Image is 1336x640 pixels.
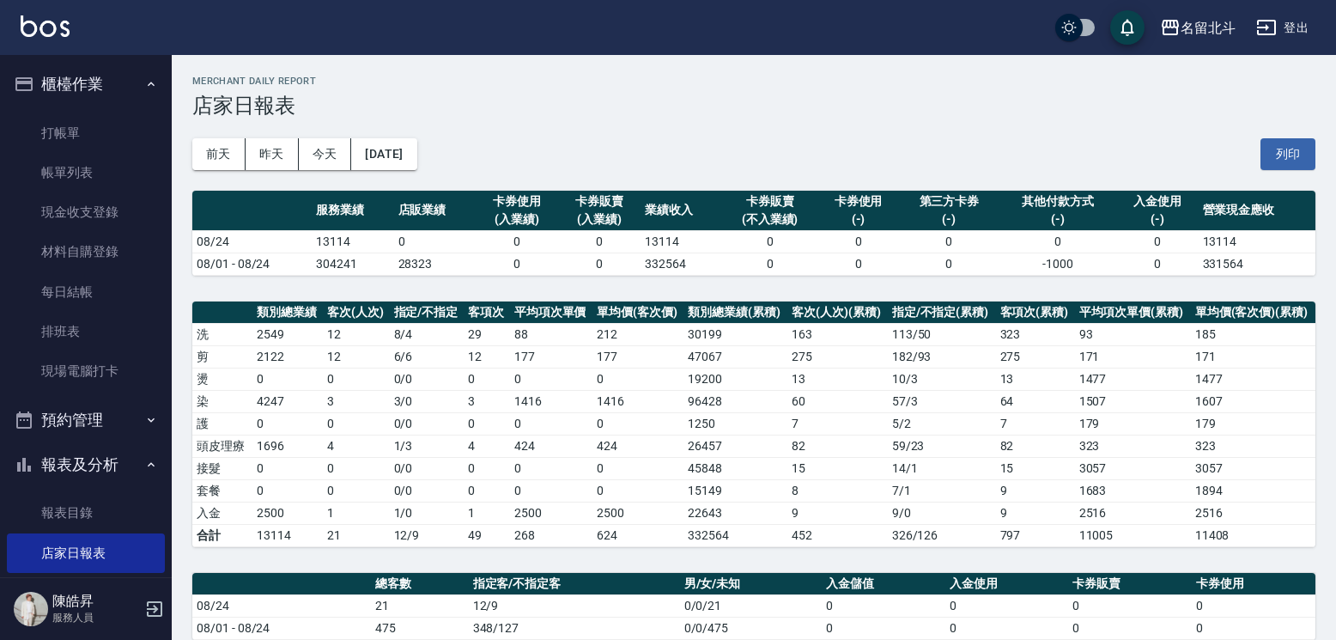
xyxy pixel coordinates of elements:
td: 332564 [641,253,723,275]
td: 29 [464,323,509,345]
td: 燙 [192,368,252,390]
td: 82 [787,435,888,457]
h3: 店家日報表 [192,94,1315,118]
td: 797 [996,524,1075,546]
td: 179 [1075,412,1191,435]
td: 96428 [683,390,787,412]
td: 1507 [1075,390,1191,412]
button: 預約管理 [7,398,165,442]
td: 1416 [510,390,592,412]
td: 0 [945,594,1069,617]
td: 0 [252,412,323,435]
td: 21 [371,594,468,617]
td: 15149 [683,479,787,502]
td: 93 [1075,323,1191,345]
th: 客次(人次)(累積) [787,302,888,324]
button: 今天 [299,138,352,170]
div: (入業績) [562,210,636,229]
th: 客項次(累積) [996,302,1075,324]
td: 4247 [252,390,323,412]
a: 每日結帳 [7,272,165,312]
td: 2549 [252,323,323,345]
td: 424 [592,435,683,457]
td: 12 [464,345,509,368]
td: 0 [323,412,390,435]
th: 卡券使用 [1192,573,1315,595]
td: 182 / 93 [888,345,996,368]
td: 28323 [394,253,477,275]
td: 1683 [1075,479,1191,502]
td: 接髮 [192,457,252,479]
button: 登出 [1249,12,1315,44]
td: 0 / 0 [390,479,465,502]
td: 0 [999,230,1115,253]
button: 櫃檯作業 [7,62,165,107]
td: 304241 [312,253,394,275]
button: 列印 [1260,138,1315,170]
div: (-) [1120,210,1194,229]
td: 0 [510,457,592,479]
td: 3057 [1075,457,1191,479]
td: 475 [371,617,468,639]
td: 0 [510,368,592,390]
td: 1 [464,502,509,524]
td: 0 [1068,617,1192,639]
button: 名留北斗 [1153,10,1242,46]
td: 452 [787,524,888,546]
td: 0 [252,457,323,479]
td: 348/127 [469,617,680,639]
td: 0 [899,253,999,275]
td: 45848 [683,457,787,479]
td: 4 [323,435,390,457]
td: 0 [510,479,592,502]
td: 0 [1192,594,1315,617]
td: 0 [558,230,641,253]
td: 0 [464,479,509,502]
td: 2516 [1075,502,1191,524]
div: 卡券使用 [822,192,896,210]
th: 入金使用 [945,573,1069,595]
td: -1000 [999,253,1115,275]
td: 19200 [683,368,787,390]
td: 0 [252,479,323,502]
td: 22643 [683,502,787,524]
div: (-) [822,210,896,229]
td: 0 [592,457,683,479]
td: 177 [510,345,592,368]
td: 171 [1075,345,1191,368]
td: 13114 [312,230,394,253]
td: 0 [252,368,323,390]
th: 類別總業績 [252,302,323,324]
td: 0/0/475 [680,617,822,639]
td: 57 / 3 [888,390,996,412]
td: 0 [817,230,900,253]
td: 08/24 [192,230,312,253]
td: 2122 [252,345,323,368]
td: 0 [723,230,817,253]
td: 4 [464,435,509,457]
td: 0 [817,253,900,275]
td: 1416 [592,390,683,412]
div: 卡券販賣 [562,192,636,210]
td: 13 [787,368,888,390]
td: 1607 [1191,390,1315,412]
td: 5 / 2 [888,412,996,435]
td: 323 [1191,435,1315,457]
td: 洗 [192,323,252,345]
td: 6 / 6 [390,345,465,368]
th: 指定/不指定(累積) [888,302,996,324]
button: 昨天 [246,138,299,170]
div: (入業績) [480,210,554,229]
td: 入金 [192,502,252,524]
td: 1477 [1191,368,1315,390]
td: 7 [787,412,888,435]
div: 入金使用 [1120,192,1194,210]
td: 9 / 0 [888,502,996,524]
td: 26457 [683,435,787,457]
td: 0 [592,412,683,435]
td: 1250 [683,412,787,435]
th: 平均項次單價(累積) [1075,302,1191,324]
td: 47067 [683,345,787,368]
td: 275 [787,345,888,368]
td: 0 / 0 [390,368,465,390]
